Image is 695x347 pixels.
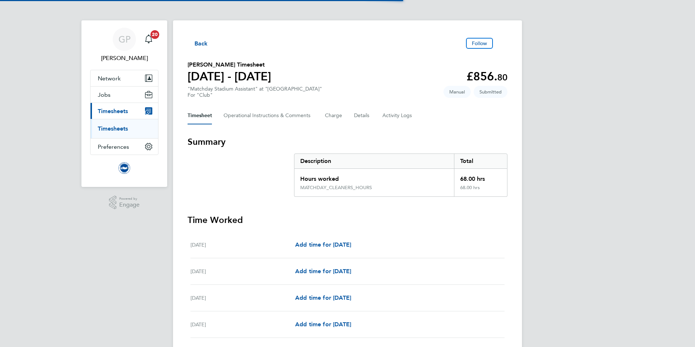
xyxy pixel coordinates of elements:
span: Jobs [98,91,111,98]
a: Go to home page [90,162,158,174]
div: [DATE] [190,294,295,302]
button: Operational Instructions & Comments [224,107,313,124]
span: Follow [472,40,487,47]
span: Gareth Pond [90,54,158,63]
button: Timesheets [91,103,158,119]
a: Powered byEngage [109,196,140,210]
span: Add time for [DATE] [295,241,351,248]
span: Timesheets [98,108,128,115]
a: Timesheets [98,125,128,132]
div: For "Club" [188,92,322,98]
button: Timesheets Menu [496,41,507,45]
img: brightonandhovealbion-logo-retina.png [118,162,130,174]
span: Network [98,75,121,82]
h2: [PERSON_NAME] Timesheet [188,60,271,69]
a: GP[PERSON_NAME] [90,28,158,63]
a: 20 [141,28,156,51]
div: Total [454,154,507,168]
span: 20 [150,30,159,39]
app-decimal: £856. [466,69,507,83]
button: Network [91,70,158,86]
span: Engage [119,202,140,208]
div: "Matchday Stadium Assistant" at "[GEOGRAPHIC_DATA]" [188,86,322,98]
a: Add time for [DATE] [295,294,351,302]
div: MATCHDAY_CLEANERS_HOURS [300,185,372,191]
span: This timesheet is Submitted. [474,86,507,98]
div: Summary [294,153,507,197]
button: Timesheet [188,107,212,124]
div: Description [294,154,454,168]
button: Details [354,107,371,124]
span: 80 [497,72,507,83]
div: [DATE] [190,240,295,249]
a: Add time for [DATE] [295,240,351,249]
h3: Time Worked [188,214,507,226]
div: 68.00 hrs [454,169,507,185]
span: Add time for [DATE] [295,321,351,328]
span: Back [194,39,208,48]
h3: Summary [188,136,507,148]
button: Follow [466,38,493,49]
a: Add time for [DATE] [295,267,351,276]
div: 68.00 hrs [454,185,507,196]
span: Powered by [119,196,140,202]
div: [DATE] [190,320,295,329]
span: This timesheet was manually created. [443,86,471,98]
button: Back [188,39,208,48]
button: Charge [325,107,342,124]
button: Jobs [91,87,158,103]
h1: [DATE] - [DATE] [188,69,271,84]
button: Activity Logs [382,107,413,124]
span: Add time for [DATE] [295,294,351,301]
nav: Main navigation [81,20,167,187]
div: Timesheets [91,119,158,138]
button: Preferences [91,139,158,155]
span: GP [118,35,130,44]
div: Hours worked [294,169,454,185]
span: Add time for [DATE] [295,268,351,275]
span: Preferences [98,143,129,150]
a: Add time for [DATE] [295,320,351,329]
div: [DATE] [190,267,295,276]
